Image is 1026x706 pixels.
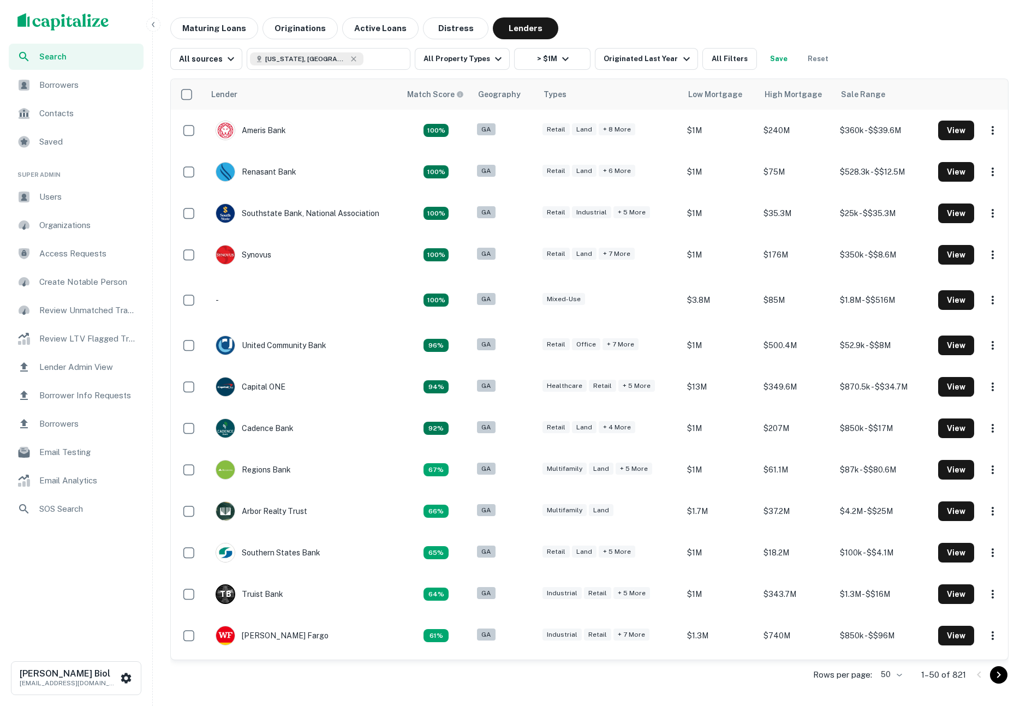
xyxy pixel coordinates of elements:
div: Matching Properties: 119, hasApolloMatch: undefined [423,165,449,178]
button: Distress [423,17,488,39]
td: $1.3M [682,615,758,656]
td: $100k - $$4.1M [834,532,933,573]
div: Review LTV Flagged Transactions [9,326,144,352]
div: + 7 more [599,248,635,260]
a: Email Testing [9,439,144,465]
button: Go to next page [990,666,1007,684]
div: Land [572,421,596,434]
td: $75M [758,151,834,193]
p: Rows per page: [813,668,872,681]
span: Access Requests [39,247,137,260]
button: View [938,626,974,645]
div: Email Analytics [9,468,144,494]
div: + 5 more [613,206,650,219]
div: + 5 more [613,587,650,600]
button: View [938,377,974,397]
span: Search [39,51,137,63]
iframe: Chat Widget [971,584,1026,636]
div: GA [477,504,496,517]
td: $1M [682,151,758,193]
div: Multifamily [542,504,587,517]
td: $740M [758,615,834,656]
div: Low Mortgage [688,88,742,101]
td: $1M [682,325,758,366]
td: $1.7M [682,490,758,532]
img: picture [216,543,235,562]
span: Borrowers [39,79,137,92]
a: Create Notable Person [9,269,144,295]
div: GA [477,587,496,600]
div: Matching Properties: 63, hasApolloMatch: undefined [423,546,449,559]
div: Retail [589,380,616,392]
div: GA [477,165,496,177]
div: Retail [542,546,570,558]
button: View [938,460,974,480]
td: $207M [758,408,834,449]
div: [PERSON_NAME] Fargo [216,626,329,645]
th: Sale Range [834,79,933,110]
div: Land [572,123,596,136]
div: Truist Bank [216,584,283,604]
img: picture [216,626,235,645]
button: > $1M [514,48,590,70]
div: Healthcare [542,380,587,392]
div: Southstate Bank, National Association [216,204,379,223]
td: $360k - $$39.6M [834,110,933,151]
th: Lender [205,79,401,110]
td: $850k - $$17M [834,408,933,449]
img: picture [216,163,235,181]
div: + 4 more [599,421,635,434]
div: Industrial [542,587,582,600]
td: $35.3M [758,193,834,234]
div: Matching Properties: 65, hasApolloMatch: undefined [423,463,449,476]
div: Matching Properties: 64, hasApolloMatch: undefined [423,505,449,518]
th: Low Mortgage [682,79,758,110]
h6: [PERSON_NAME] Biol [20,669,118,678]
td: $1M [682,234,758,276]
div: + 8 more [599,123,635,136]
div: GA [477,248,496,260]
div: Matching Properties: 59, hasApolloMatch: undefined [423,629,449,642]
div: Retail [542,123,570,136]
div: GA [477,293,496,306]
td: $528.3k - $$12.5M [834,151,933,193]
div: Renasant Bank [216,162,296,182]
a: Lender Admin View [9,354,144,380]
div: Matching Properties: 91, hasApolloMatch: undefined [423,380,449,393]
a: Borrower Info Requests [9,382,144,409]
div: Retail [542,165,570,177]
div: Arbor Realty Trust [216,501,307,521]
a: Organizations [9,212,144,238]
div: Sale Range [841,88,885,101]
div: Cadence Bank [216,418,294,438]
td: $1.3M - $$16M [834,573,933,615]
div: Contacts [9,100,144,127]
div: + 5 more [618,380,655,392]
td: $176M [758,234,834,276]
div: Retail [542,248,570,260]
span: Review LTV Flagged Transactions [39,332,137,345]
td: $52.9k - $$8M [834,325,933,366]
div: Capitalize uses an advanced AI algorithm to match your search with the best lender. The match sco... [407,88,464,100]
p: [EMAIL_ADDRESS][DOMAIN_NAME] [20,678,118,688]
div: Review Unmatched Transactions [9,297,144,324]
div: Borrowers [9,411,144,437]
button: Reset [801,48,836,70]
span: Organizations [39,219,137,232]
td: $4.2M - $$25M [834,490,933,532]
div: GA [477,123,496,136]
p: - [216,294,219,306]
a: Borrowers [9,72,144,98]
button: Lenders [493,17,558,39]
span: Borrowers [39,417,137,430]
td: $37.2M [758,490,834,532]
span: SOS Search [39,502,137,516]
div: Multifamily [542,463,587,475]
td: $1M [682,193,758,234]
td: $870.5k - $$34.7M [834,366,933,408]
div: SOS Search [9,496,144,522]
div: Capital ONE [216,377,285,397]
